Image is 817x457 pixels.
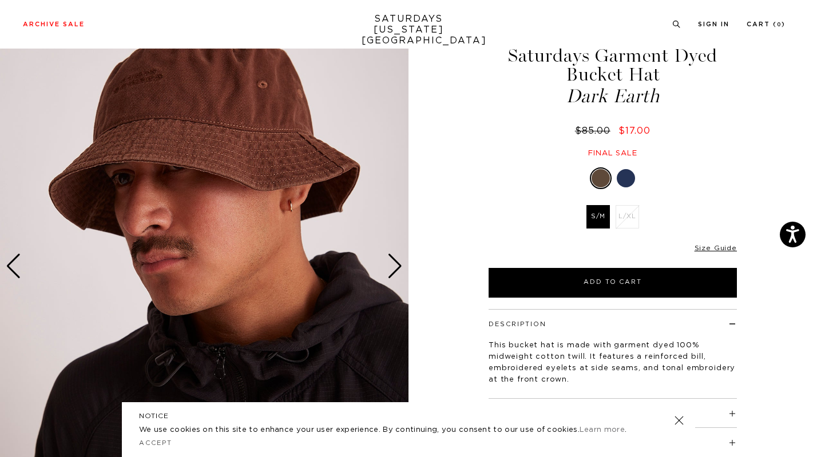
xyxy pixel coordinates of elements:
[777,22,782,27] small: 0
[698,21,729,27] a: Sign In
[139,411,678,421] h5: NOTICE
[580,426,625,434] a: Learn more
[362,14,456,46] a: SATURDAYS[US_STATE][GEOGRAPHIC_DATA]
[489,340,737,386] p: This bucket hat is made with garment dyed 100% midweight cotton twill. It features a reinforced b...
[23,21,85,27] a: Archive Sale
[487,149,739,158] div: Final sale
[387,254,403,279] div: Next slide
[695,244,737,251] a: Size Guide
[139,440,172,446] a: Accept
[586,205,610,228] label: S/M
[489,268,737,298] button: Add to Cart
[575,126,615,135] del: $85.00
[487,87,739,106] span: Dark Earth
[6,254,21,279] div: Previous slide
[747,21,786,27] a: Cart (0)
[487,46,739,106] h1: Saturdays Garment Dyed Bucket Hat
[139,424,637,436] p: We use cookies on this site to enhance your user experience. By continuing, you consent to our us...
[489,321,546,327] button: Description
[618,126,651,135] span: $17.00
